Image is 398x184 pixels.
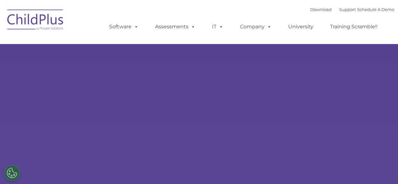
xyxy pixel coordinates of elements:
a: Download [310,7,332,12]
a: University [282,20,320,33]
button: Cookies Settings [4,165,20,181]
a: Schedule A Demo [357,7,394,12]
img: ChildPlus by Procare Solutions [4,5,67,36]
font: | [310,7,394,12]
a: IT [206,20,230,33]
a: Support [339,7,356,12]
a: Software [103,20,145,33]
a: Training Scramble!! [324,20,384,33]
a: Company [234,20,278,33]
a: Assessments [149,20,202,33]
